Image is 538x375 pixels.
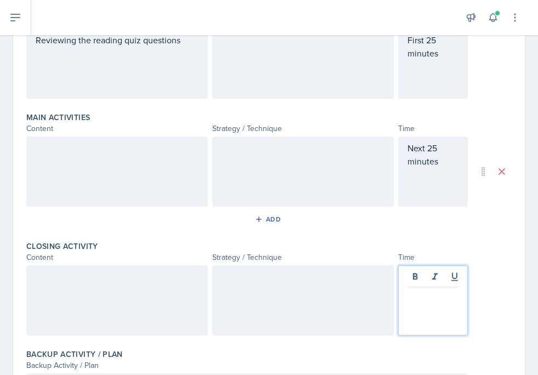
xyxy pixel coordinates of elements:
label: Closing Activity [26,241,98,252]
div: Backup Activity / Plan [26,360,468,371]
p: First 25 minutes [407,33,459,60]
label: Main Activities [26,112,90,123]
div: Add [257,215,281,224]
div: Strategy / Technique [212,123,394,134]
div: Time [398,123,468,134]
div: Time [398,252,468,263]
div: Content [26,123,208,134]
p: Reviewing the reading quiz questions [36,33,199,47]
div: Content [26,252,208,263]
div: Strategy / Technique [212,252,394,263]
button: Add [251,211,287,228]
label: Backup Activity / Plan [26,349,123,360]
p: Next 25 minutes [407,141,459,168]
